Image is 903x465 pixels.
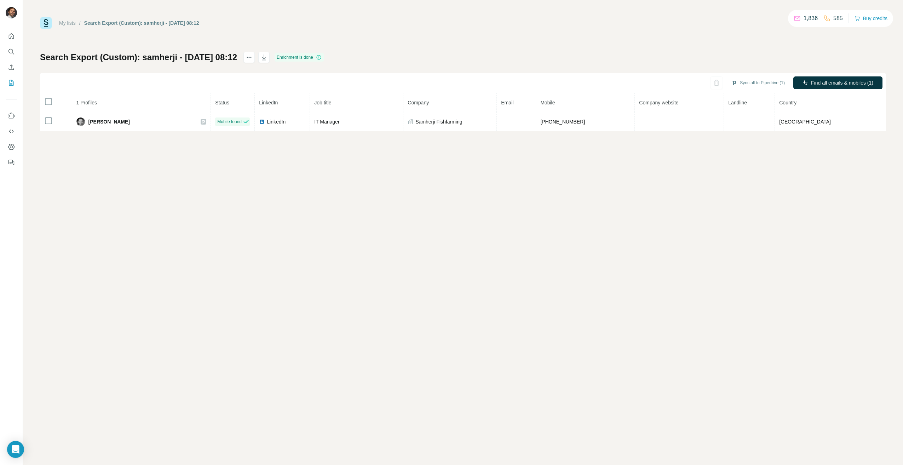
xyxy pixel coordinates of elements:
[540,100,555,105] span: Mobile
[408,100,429,105] span: Company
[275,53,324,62] div: Enrichment is done
[259,100,278,105] span: LinkedIn
[76,117,85,126] img: Avatar
[833,14,843,23] p: 585
[314,119,339,125] span: IT Manager
[6,30,17,42] button: Quick start
[793,76,882,89] button: Find all emails & mobiles (1)
[267,118,286,125] span: LinkedIn
[79,19,81,27] li: /
[314,100,331,105] span: Job title
[6,140,17,153] button: Dashboard
[804,14,818,23] p: 1,836
[855,13,887,23] button: Buy credits
[76,100,97,105] span: 1 Profiles
[779,100,796,105] span: Country
[540,119,585,125] span: [PHONE_NUMBER]
[6,76,17,89] button: My lists
[6,109,17,122] button: Use Surfe on LinkedIn
[6,125,17,138] button: Use Surfe API
[215,100,229,105] span: Status
[259,119,265,125] img: LinkedIn logo
[6,7,17,18] img: Avatar
[40,17,52,29] img: Surfe Logo
[84,19,199,27] div: Search Export (Custom): samherji - [DATE] 08:12
[40,52,237,63] h1: Search Export (Custom): samherji - [DATE] 08:12
[811,79,873,86] span: Find all emails & mobiles (1)
[88,118,130,125] span: [PERSON_NAME]
[779,119,831,125] span: [GEOGRAPHIC_DATA]
[217,119,242,125] span: Mobile found
[639,100,678,105] span: Company website
[6,45,17,58] button: Search
[728,100,747,105] span: Landline
[59,20,76,26] a: My lists
[6,156,17,169] button: Feedback
[6,61,17,74] button: Enrich CSV
[726,77,790,88] button: Sync all to Pipedrive (1)
[415,118,462,125] span: Samherji Fishfarming
[243,52,255,63] button: actions
[7,441,24,458] div: Open Intercom Messenger
[501,100,513,105] span: Email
